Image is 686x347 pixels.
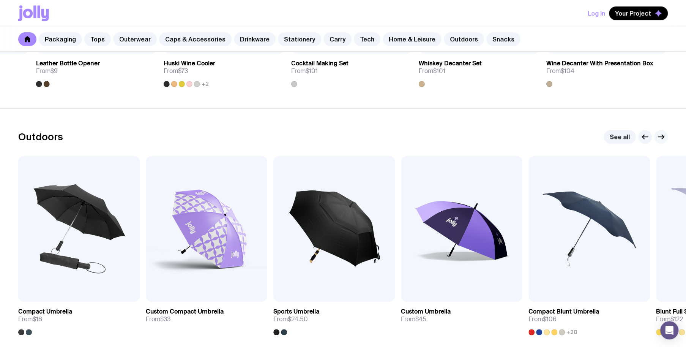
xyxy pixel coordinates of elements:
[50,67,58,75] span: $9
[113,32,157,46] a: Outerwear
[588,6,605,20] button: Log In
[273,302,395,335] a: Sports UmbrellaFrom$24.50
[36,60,100,67] h3: Leather Bottle Opener
[660,321,678,339] div: Open Intercom Messenger
[164,67,188,75] span: From
[33,315,42,323] span: $18
[146,315,170,323] span: From
[18,315,42,323] span: From
[670,315,683,323] span: $122
[609,6,668,20] button: Your Project
[146,308,224,315] h3: Custom Compact Umbrella
[354,32,380,46] a: Tech
[656,315,683,323] span: From
[160,315,170,323] span: $33
[604,130,636,144] a: See all
[18,131,63,143] h2: Outdoors
[202,81,209,87] span: +2
[273,308,319,315] h3: Sports Umbrella
[306,67,318,75] span: $101
[291,67,318,75] span: From
[528,315,557,323] span: From
[546,67,574,75] span: From
[433,67,445,75] span: $101
[543,315,557,323] span: $106
[288,315,308,323] span: $24.50
[39,32,82,46] a: Packaging
[273,315,308,323] span: From
[84,32,111,46] a: Tops
[323,32,352,46] a: Carry
[561,67,574,75] span: $104
[18,308,72,315] h3: Compact Umbrella
[178,67,188,75] span: $73
[234,32,276,46] a: Drinkware
[419,54,540,87] a: Whiskey Decanter SetFrom$101
[444,32,484,46] a: Outdoors
[546,60,653,67] h3: Wine Decanter With Presentation Box
[36,54,158,87] a: Leather Bottle OpenerFrom$9
[164,54,285,87] a: Huski Wine CoolerFrom$73+2
[291,60,349,67] h3: Cocktail Making Set
[291,54,413,87] a: Cocktail Making SetFrom$101
[383,32,442,46] a: Home & Leisure
[486,32,520,46] a: Snacks
[401,315,426,323] span: From
[546,54,668,87] a: Wine Decanter With Presentation BoxFrom$104
[401,302,522,329] a: Custom UmbrellaFrom$45
[528,308,599,315] h3: Compact Blunt Umbrella
[419,67,445,75] span: From
[528,302,650,335] a: Compact Blunt UmbrellaFrom$106+20
[415,315,426,323] span: $45
[566,329,577,335] span: +20
[146,302,267,329] a: Custom Compact UmbrellaFrom$33
[615,10,651,17] span: Your Project
[164,60,215,67] h3: Huski Wine Cooler
[36,67,58,75] span: From
[401,308,451,315] h3: Custom Umbrella
[18,302,140,335] a: Compact UmbrellaFrom$18
[419,60,482,67] h3: Whiskey Decanter Set
[278,32,321,46] a: Stationery
[159,32,232,46] a: Caps & Accessories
